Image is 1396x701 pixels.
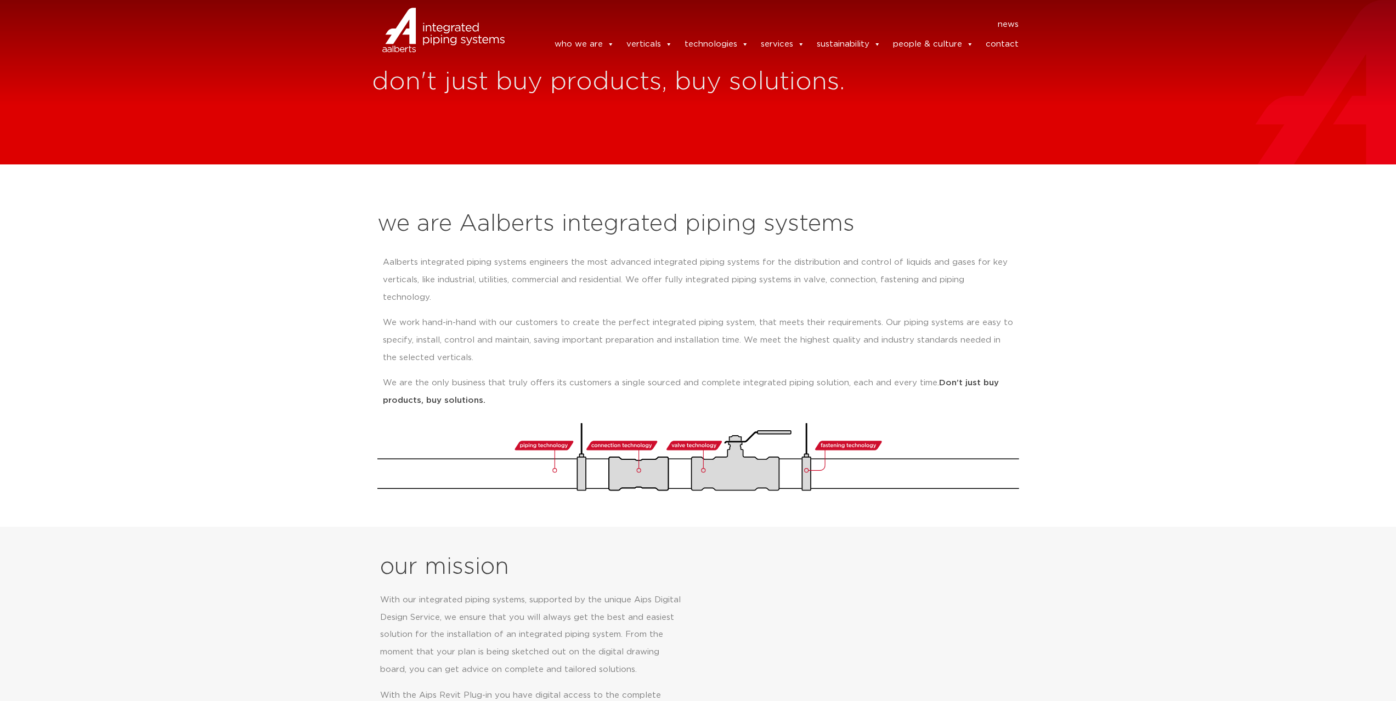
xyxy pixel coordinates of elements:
a: services [761,33,805,55]
a: sustainability [817,33,881,55]
a: news [998,16,1019,33]
p: We are the only business that truly offers its customers a single sourced and complete integrated... [383,374,1014,409]
p: We work hand-in-hand with our customers to create the perfect integrated piping system, that meet... [383,314,1014,367]
nav: Menu [521,16,1019,33]
a: verticals [626,33,672,55]
p: With our integrated piping systems, supported by the unique Aips Digital Design Service, we ensur... [380,591,686,679]
a: contact [986,33,1019,55]
a: people & culture [893,33,974,55]
h2: our mission [380,554,702,580]
a: who we are [555,33,614,55]
p: Aalberts integrated piping systems engineers the most advanced integrated piping systems for the ... [383,254,1014,306]
h2: we are Aalberts integrated piping systems [377,211,1019,237]
a: technologies [685,33,749,55]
